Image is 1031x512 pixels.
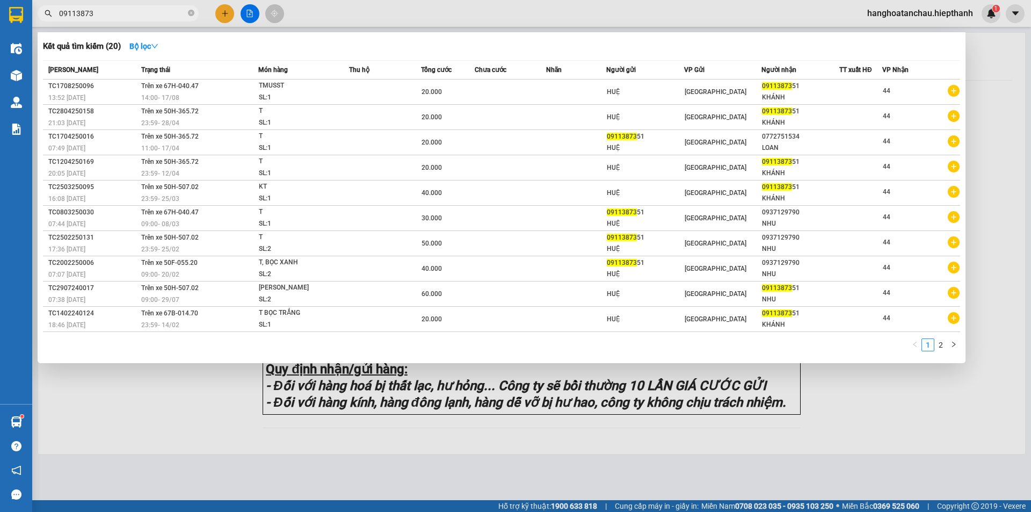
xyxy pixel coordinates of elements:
img: warehouse-icon [11,43,22,54]
span: 21:03 [DATE] [48,119,85,127]
span: 30.000 [422,214,442,222]
div: 0772751534 [762,131,839,142]
div: SL: 1 [259,92,339,104]
button: Bộ lọcdown [121,38,167,55]
span: Trên xe 50H-365.72 [141,133,199,140]
span: 07:44 [DATE] [48,220,85,228]
span: message [11,489,21,500]
span: 40.000 [422,189,442,197]
div: TC2907240017 [48,283,138,294]
div: NHU [762,243,839,255]
span: Trên xe 50H-507.02 [141,234,199,241]
div: TC1402240124 [48,308,138,319]
li: Next Page [947,338,960,351]
span: 09:00 - 29/07 [141,296,179,304]
span: [GEOGRAPHIC_DATA] [685,290,746,298]
span: 44 [883,188,890,196]
span: 20.000 [422,88,442,96]
span: [PERSON_NAME] [48,66,98,74]
span: Chưa cước [475,66,506,74]
span: 09113873 [762,284,792,292]
span: Trên xe 50H-365.72 [141,158,199,165]
sup: 1 [20,415,24,418]
img: warehouse-icon [11,416,22,428]
div: SL: 2 [259,294,339,306]
div: 51 [762,283,839,294]
span: notification [11,465,21,475]
li: 2 [934,338,947,351]
div: HUỆ [607,314,684,325]
span: [GEOGRAPHIC_DATA] [685,113,746,121]
span: 14:00 - 17/08 [141,94,179,102]
span: [GEOGRAPHIC_DATA] [685,189,746,197]
span: plus-circle [948,110,960,122]
div: HUỆ [607,162,684,174]
span: question-circle [11,441,21,451]
span: 20.000 [422,113,442,121]
div: TC2502250131 [48,232,138,243]
span: Món hàng [258,66,288,74]
div: SL: 2 [259,269,339,280]
span: 09113873 [762,107,792,115]
span: 23:59 - 25/03 [141,195,179,203]
div: T, BỌC XANH [259,257,339,269]
div: HUỆ [607,112,684,123]
span: 20.000 [422,139,442,146]
div: TC1204250169 [48,156,138,168]
span: down [151,42,158,50]
span: Thu hộ [349,66,369,74]
span: Trên xe 67H-040.47 [141,82,199,90]
li: Previous Page [909,338,921,351]
div: LOAN [762,142,839,154]
span: plus-circle [948,312,960,324]
span: Trên xe 50H-507.02 [141,284,199,292]
span: 09113873 [607,234,637,241]
span: search [45,10,52,17]
span: Trên xe 67H-040.47 [141,208,199,216]
h3: Kết quả tìm kiếm ( 20 ) [43,41,121,52]
div: 51 [607,207,684,218]
span: 09:00 - 20/02 [141,271,179,278]
span: 07:38 [DATE] [48,296,85,304]
span: 11:00 - 17/04 [141,145,179,152]
span: close-circle [188,9,194,19]
span: 13:52 [DATE] [48,94,85,102]
span: 17:36 [DATE] [48,246,85,253]
span: 44 [883,239,890,246]
span: 09113873 [762,309,792,317]
div: HUỆ [607,289,684,300]
span: 44 [883,163,890,170]
div: KHÁNH [762,168,839,179]
div: SL: 1 [259,142,339,154]
span: right [950,341,957,348]
div: T [259,232,339,243]
span: 23:59 - 14/02 [141,321,179,329]
span: plus-circle [948,135,960,147]
div: 51 [607,232,684,243]
span: plus-circle [948,161,960,172]
span: [GEOGRAPHIC_DATA] [685,88,746,96]
div: T [259,131,339,142]
span: Tổng cước [421,66,452,74]
span: Người nhận [761,66,796,74]
span: 09113873 [762,158,792,165]
span: 20.000 [422,164,442,171]
img: logo-vxr [9,7,23,23]
div: 51 [762,182,839,193]
div: KT [259,181,339,193]
span: 09113873 [607,259,637,266]
span: VP Gửi [684,66,705,74]
div: KHÁNH [762,117,839,128]
input: Tìm tên, số ĐT hoặc mã đơn [59,8,186,19]
span: VP Nhận [882,66,909,74]
div: HUỆ [607,188,684,199]
span: plus-circle [948,211,960,223]
div: KHÁNH [762,92,839,103]
span: TT xuất HĐ [839,66,872,74]
div: HUỆ [607,269,684,280]
button: left [909,338,921,351]
li: 1 [921,338,934,351]
span: plus-circle [948,85,960,97]
span: 44 [883,314,890,322]
div: 51 [762,81,839,92]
